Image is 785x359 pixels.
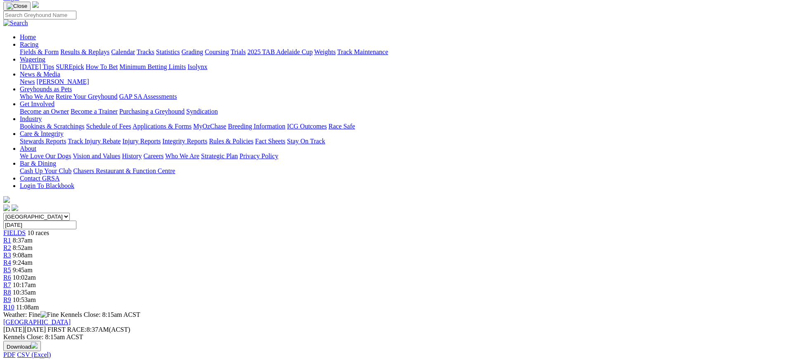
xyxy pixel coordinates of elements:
[31,342,38,349] img: download.svg
[328,123,355,130] a: Race Safe
[119,63,186,70] a: Minimum Betting Limits
[20,152,71,159] a: We Love Our Dogs
[20,138,782,145] div: Care & Integrity
[3,196,10,203] img: logo-grsa-white.png
[162,138,207,145] a: Integrity Reports
[71,108,118,115] a: Become a Trainer
[247,48,313,55] a: 2025 TAB Adelaide Cup
[20,123,84,130] a: Bookings & Scratchings
[133,123,192,130] a: Applications & Forms
[40,311,59,319] img: Fine
[20,63,782,71] div: Wagering
[3,351,15,358] a: PDF
[36,78,89,85] a: [PERSON_NAME]
[20,130,64,137] a: Care & Integrity
[20,100,55,107] a: Get Involved
[12,204,18,211] img: twitter.svg
[20,175,59,182] a: Contact GRSA
[314,48,336,55] a: Weights
[111,48,135,55] a: Calendar
[3,221,76,229] input: Select date
[205,48,229,55] a: Coursing
[122,152,142,159] a: History
[3,304,14,311] a: R10
[165,152,199,159] a: Who We Are
[3,204,10,211] img: facebook.svg
[3,311,60,318] span: Weather: Fine
[255,138,285,145] a: Fact Sheets
[3,341,41,351] button: Download
[13,289,36,296] span: 10:35am
[32,1,39,8] img: logo-grsa-white.png
[20,152,782,160] div: About
[73,167,175,174] a: Chasers Restaurant & Function Centre
[3,319,71,326] a: [GEOGRAPHIC_DATA]
[119,93,177,100] a: GAP SA Assessments
[13,281,36,288] span: 10:17am
[3,281,11,288] span: R7
[156,48,180,55] a: Statistics
[20,93,782,100] div: Greyhounds as Pets
[3,2,31,11] button: Toggle navigation
[20,160,56,167] a: Bar & Dining
[3,274,11,281] a: R6
[86,123,131,130] a: Schedule of Fees
[86,63,118,70] a: How To Bet
[20,167,71,174] a: Cash Up Your Club
[186,108,218,115] a: Syndication
[3,237,11,244] span: R1
[119,108,185,115] a: Purchasing a Greyhound
[73,152,120,159] a: Vision and Values
[3,259,11,266] a: R4
[13,296,36,303] span: 10:53am
[20,145,36,152] a: About
[20,86,72,93] a: Greyhounds as Pets
[56,93,118,100] a: Retire Your Greyhound
[20,71,60,78] a: News & Media
[20,48,782,56] div: Racing
[3,19,28,27] img: Search
[3,333,782,341] div: Kennels Close: 8:15am ACST
[3,266,11,273] a: R5
[3,296,11,303] a: R9
[240,152,278,159] a: Privacy Policy
[27,229,49,236] span: 10 races
[193,123,226,130] a: MyOzChase
[47,326,86,333] span: FIRST RACE:
[201,152,238,159] a: Strategic Plan
[3,244,11,251] a: R2
[20,56,45,63] a: Wagering
[209,138,254,145] a: Rules & Policies
[3,11,76,19] input: Search
[182,48,203,55] a: Grading
[13,244,33,251] span: 8:52am
[20,123,782,130] div: Industry
[137,48,154,55] a: Tracks
[13,274,36,281] span: 10:02am
[20,78,35,85] a: News
[3,252,11,259] a: R3
[3,229,26,236] span: FIELDS
[20,138,66,145] a: Stewards Reports
[60,311,140,318] span: Kennels Close: 8:15am ACST
[143,152,164,159] a: Careers
[20,33,36,40] a: Home
[3,326,25,333] span: [DATE]
[337,48,388,55] a: Track Maintenance
[20,48,59,55] a: Fields & Form
[20,167,782,175] div: Bar & Dining
[47,326,130,333] span: 8:37AM(ACST)
[17,351,51,358] a: CSV (Excel)
[3,351,782,359] div: Download
[13,259,33,266] span: 9:24am
[287,123,327,130] a: ICG Outcomes
[187,63,207,70] a: Isolynx
[20,108,782,115] div: Get Involved
[7,3,27,10] img: Close
[13,266,33,273] span: 9:45am
[287,138,325,145] a: Stay On Track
